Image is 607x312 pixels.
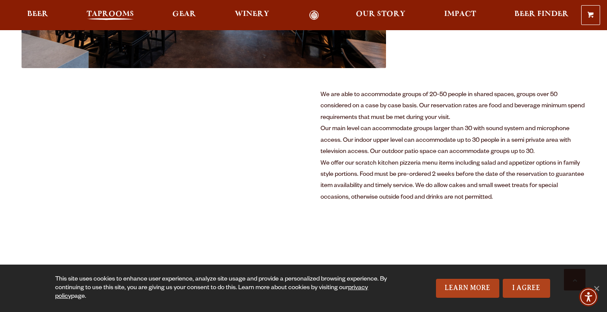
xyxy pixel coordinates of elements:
[298,10,330,20] a: Odell Home
[27,11,48,18] span: Beer
[509,10,574,20] a: Beer Finder
[235,11,269,18] span: Winery
[321,90,585,124] div: We are able to accommodate groups of 20-50 people in shared spaces, groups over 50 considered on ...
[350,10,411,20] a: Our Story
[55,275,393,301] div: This site uses cookies to enhance user experience, analyze site usage and provide a personalized ...
[229,10,275,20] a: Winery
[167,10,202,20] a: Gear
[81,10,140,20] a: Taprooms
[87,11,134,18] span: Taprooms
[321,124,585,158] div: Our main level can accommodate groups larger than 30 with sound system and microphone access. Our...
[503,279,550,298] a: I Agree
[514,11,569,18] span: Beer Finder
[439,10,482,20] a: Impact
[444,11,476,18] span: Impact
[356,11,405,18] span: Our Story
[321,158,585,204] div: We offer our scratch kitchen pizzeria menu items including salad and appetizer options in family ...
[172,11,196,18] span: Gear
[579,287,598,306] div: Accessibility Menu
[436,279,499,298] a: Learn More
[22,10,54,20] a: Beer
